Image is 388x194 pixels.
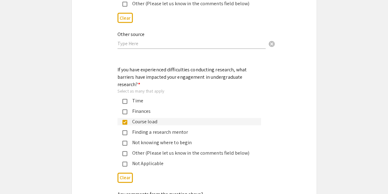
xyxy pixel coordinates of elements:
[127,118,256,125] div: Course load
[127,97,256,105] div: Time
[117,173,133,183] button: Clear
[117,40,266,47] input: Type Here
[127,139,256,146] div: Not knowing where to begin
[5,166,26,189] iframe: Chat
[117,66,247,88] mat-label: If you have experienced difficulties conducting research, what barriers have impacted your engage...
[266,38,278,50] button: Clear
[127,160,256,167] div: Not Applicable
[117,88,261,94] div: Select as many that apply
[127,108,256,115] div: Finances
[117,13,133,23] button: Clear
[127,149,256,157] div: Other (Please let us know in the comments field below)
[268,40,275,48] span: cancel
[117,31,144,38] mat-label: Other source
[127,129,256,136] div: Finding a research mentor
